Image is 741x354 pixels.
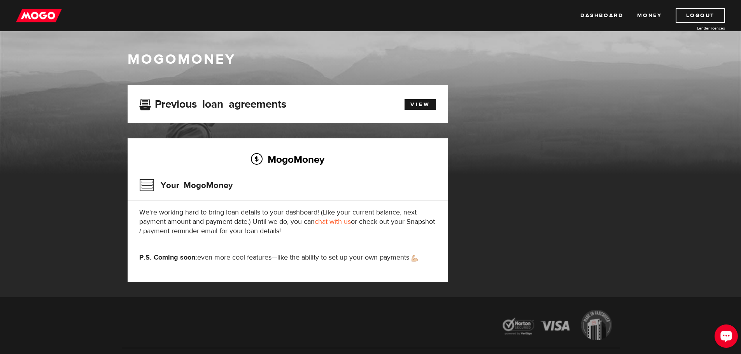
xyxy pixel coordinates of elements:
[708,321,741,354] iframe: LiveChat chat widget
[139,175,233,195] h3: Your MogoMoney
[128,51,614,68] h1: MogoMoney
[676,8,725,23] a: Logout
[16,8,62,23] img: mogo_logo-11ee424be714fa7cbb0f0f49df9e16ec.png
[139,151,436,167] h2: MogoMoney
[315,217,351,226] a: chat with us
[667,25,725,31] a: Lender licences
[139,253,197,262] strong: P.S. Coming soon:
[495,304,620,348] img: legal-icons-92a2ffecb4d32d839781d1b4e4802d7b.png
[139,253,436,262] p: even more cool features—like the ability to set up your own payments
[580,8,623,23] a: Dashboard
[139,208,436,236] p: We're working hard to bring loan details to your dashboard! (Like your current balance, next paym...
[139,98,286,108] h3: Previous loan agreements
[405,99,436,110] a: View
[637,8,662,23] a: Money
[412,255,418,262] img: strong arm emoji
